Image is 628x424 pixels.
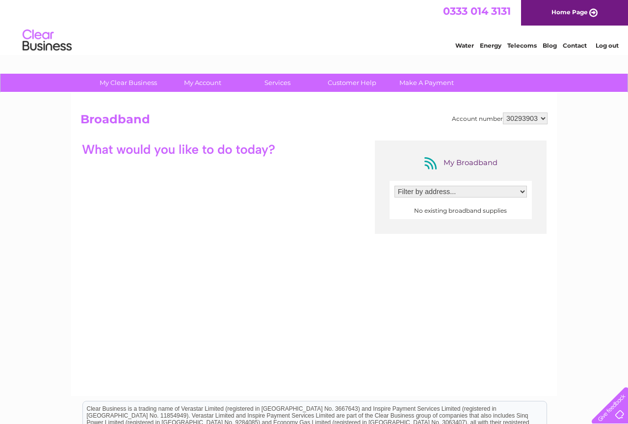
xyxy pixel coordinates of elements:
[443,5,511,17] a: 0333 014 3131
[452,113,548,124] div: Account number
[237,74,318,92] a: Services
[83,5,547,48] div: Clear Business is a trading name of Verastar Limited (registered in [GEOGRAPHIC_DATA] No. 3667643...
[596,42,619,49] a: Log out
[563,42,587,49] a: Contact
[386,74,467,92] a: Make A Payment
[543,42,557,49] a: Blog
[88,74,169,92] a: My Clear Business
[312,74,392,92] a: Customer Help
[394,207,527,214] center: No existing broadband supplies
[455,42,474,49] a: Water
[507,42,537,49] a: Telecoms
[80,113,548,131] h2: Broadband
[421,155,500,171] div: My Broadband
[480,42,501,49] a: Energy
[22,26,72,56] img: logo.png
[162,74,243,92] a: My Account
